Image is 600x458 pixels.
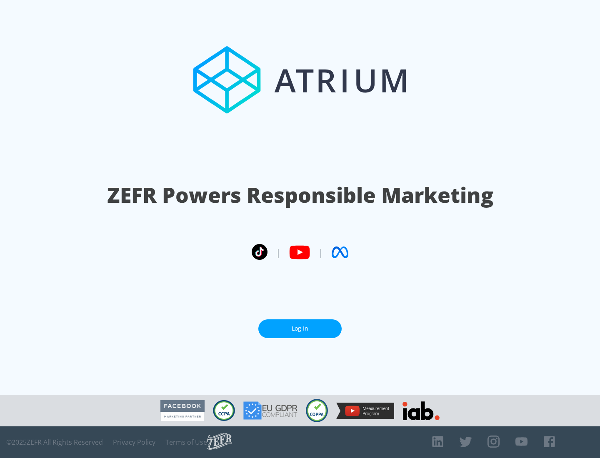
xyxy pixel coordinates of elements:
h1: ZEFR Powers Responsible Marketing [107,181,493,209]
a: Privacy Policy [113,438,155,446]
img: IAB [402,401,440,420]
span: | [318,246,323,259]
span: | [276,246,281,259]
img: GDPR Compliant [243,401,297,420]
span: © 2025 ZEFR All Rights Reserved [6,438,103,446]
a: Log In [258,319,342,338]
a: Terms of Use [165,438,207,446]
img: YouTube Measurement Program [336,403,394,419]
img: Facebook Marketing Partner [160,400,205,421]
img: COPPA Compliant [306,399,328,422]
img: CCPA Compliant [213,400,235,421]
